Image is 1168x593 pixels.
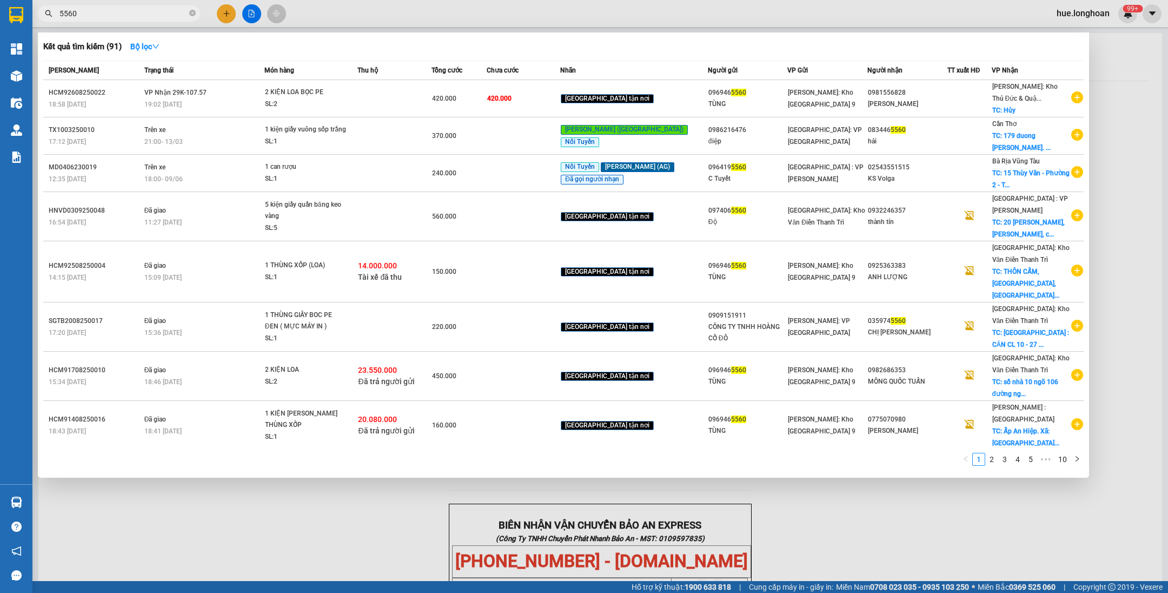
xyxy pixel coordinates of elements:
div: CHỊ [PERSON_NAME] [868,327,947,338]
div: 1 kiện giấy vuông sốp trắng [265,124,346,136]
span: 12:35 [DATE] [49,175,86,183]
span: Trên xe [144,163,165,171]
span: 15:09 [DATE] [144,274,182,281]
span: 5560 [891,126,906,134]
span: 240.000 [432,169,456,177]
li: 10 [1054,453,1071,466]
span: plus-circle [1071,369,1083,381]
span: 5560 [731,262,746,269]
div: TÙNG [708,98,787,110]
img: solution-icon [11,151,22,163]
div: SL: 1 [265,333,346,345]
span: [GEOGRAPHIC_DATA]: VP [GEOGRAPHIC_DATA] [788,126,862,146]
div: 0909151911 [708,310,787,321]
span: 15:34 [DATE] [49,378,86,386]
span: Đã giao [144,262,167,269]
span: VP Nhận [992,67,1018,74]
div: ANH LƯỢNG [868,272,947,283]
span: TC: Ấp An Hiệp. Xã: [GEOGRAPHIC_DATA]... [992,427,1059,447]
div: 096419 [708,162,787,173]
span: [PERSON_NAME]: Kho [GEOGRAPHIC_DATA] 9 [788,89,855,108]
span: Thu hộ [357,67,378,74]
li: 3 [998,453,1011,466]
div: điệp [708,136,787,147]
span: close-circle [189,9,196,19]
span: Món hàng [264,67,294,74]
span: question-circle [11,522,22,532]
div: 1 can rượu [265,161,346,173]
span: 420.000 [487,95,512,102]
div: TÙNG [708,425,787,437]
span: TC: Hủy [992,107,1016,114]
span: [PERSON_NAME]: Kho Thủ Đức & Quậ... [992,83,1058,102]
div: 1 KIỆN [PERSON_NAME] THÙNG XỐP [265,408,346,431]
img: logo-vxr [9,7,23,23]
div: hải [868,136,947,147]
div: 0981556828 [868,87,947,98]
span: plus-circle [1071,209,1083,221]
span: message [11,570,22,581]
span: [GEOGRAPHIC_DATA] tận nơi [561,322,654,332]
span: 18:41 [DATE] [144,427,182,435]
a: 10 [1055,453,1070,465]
span: 420.000 [432,95,456,102]
span: Trên xe [144,126,165,134]
span: TC: THÔN CẤM, [GEOGRAPHIC_DATA], [GEOGRAPHIC_DATA]... [992,268,1059,299]
span: 18:58 [DATE] [49,101,86,108]
span: plus-circle [1071,129,1083,141]
span: 5560 [891,317,906,325]
span: 450.000 [432,372,456,380]
span: [PERSON_NAME]: Kho [GEOGRAPHIC_DATA] 9 [788,366,855,386]
div: MÔNG QUỐC TUẤN [868,376,947,387]
div: HCM92508250004 [49,260,141,272]
span: [GEOGRAPHIC_DATA]: Kho Văn Điển Thanh Trì [788,207,865,226]
div: [PERSON_NAME] [868,425,947,437]
span: 5560 [731,163,746,171]
div: C Tuyết [708,173,787,185]
div: HCM91408250016 [49,414,141,425]
span: [GEOGRAPHIC_DATA] tận nơi [561,212,654,222]
span: TC: 15 Thùy Vân - Phường 2 - T... [992,169,1070,189]
span: plus-circle [1071,320,1083,332]
span: TC: [GEOGRAPHIC_DATA] : CĂN CL 10 - 27 ... [992,329,1069,348]
span: VP Nhận 29K-107.57 [144,89,207,96]
span: 150.000 [432,268,456,275]
div: Độ [708,216,787,228]
span: Cần Thơ [992,120,1017,128]
span: 370.000 [432,132,456,140]
div: TX1003250010 [49,124,141,136]
input: Tìm tên, số ĐT hoặc mã đơn [59,8,187,19]
span: Nối Tuyến [561,137,599,147]
span: Đã gọi người nhạn [561,175,623,185]
span: Đã giao [144,317,167,325]
span: [PERSON_NAME] (AG) [601,162,674,172]
span: 11:27 [DATE] [144,219,182,226]
img: warehouse-icon [11,497,22,508]
span: 5560 [731,366,746,374]
span: Đã giao [144,416,167,423]
span: 14.000.000 [358,261,397,270]
a: 4 [1012,453,1024,465]
div: 2 KIỆN LOA BỌC PE [265,87,346,98]
div: HCM91708250010 [49,365,141,376]
span: notification [11,546,22,556]
span: 14:15 [DATE] [49,274,86,281]
span: 220.000 [432,323,456,331]
div: 096946 [708,87,787,98]
li: Next 5 Pages [1037,453,1054,466]
img: warehouse-icon [11,97,22,109]
span: 20.080.000 [358,415,397,424]
span: Người gửi [708,67,738,74]
div: CÔNG TY TNHH HOÀNG CỐ ĐÔ [708,321,787,344]
span: close-circle [189,10,196,16]
div: TÙNG [708,376,787,387]
div: 035974 [868,315,947,327]
span: Tài xế đã thu [358,273,402,281]
h3: Kết quả tìm kiếm ( 91 ) [43,41,122,52]
div: SL: 1 [265,136,346,148]
button: right [1071,453,1084,466]
span: [GEOGRAPHIC_DATA] tận nơi [561,372,654,381]
div: SL: 1 [265,431,346,443]
span: 17:20 [DATE] [49,329,86,337]
span: 18:00 - 09/06 [144,175,183,183]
